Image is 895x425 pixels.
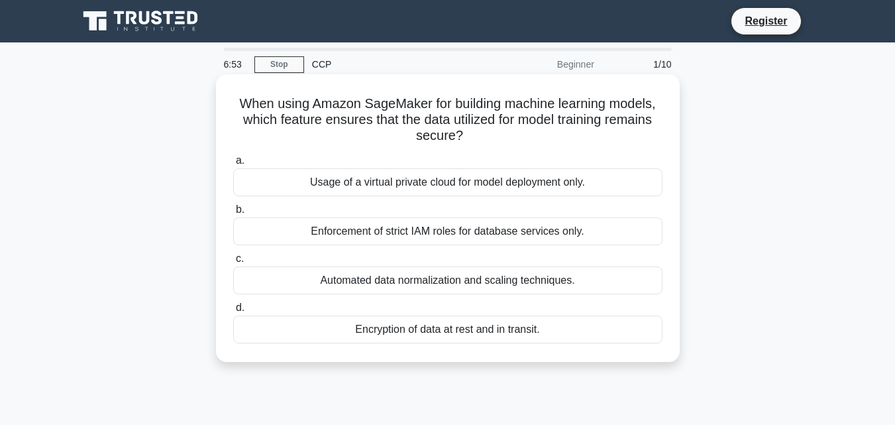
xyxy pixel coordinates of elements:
span: a. [236,154,244,166]
a: Register [737,13,795,29]
div: Encryption of data at rest and in transit. [233,316,662,343]
div: Usage of a virtual private cloud for model deployment only. [233,168,662,196]
span: c. [236,253,244,264]
span: d. [236,302,244,313]
div: CCP [304,51,486,78]
div: Automated data normalization and scaling techniques. [233,267,662,294]
div: 6:53 [216,51,254,78]
div: 1/10 [602,51,680,78]
span: b. [236,204,244,215]
h5: When using Amazon SageMaker for building machine learning models, which feature ensures that the ... [232,95,664,145]
a: Stop [254,56,304,73]
div: Enforcement of strict IAM roles for database services only. [233,217,662,245]
div: Beginner [486,51,602,78]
